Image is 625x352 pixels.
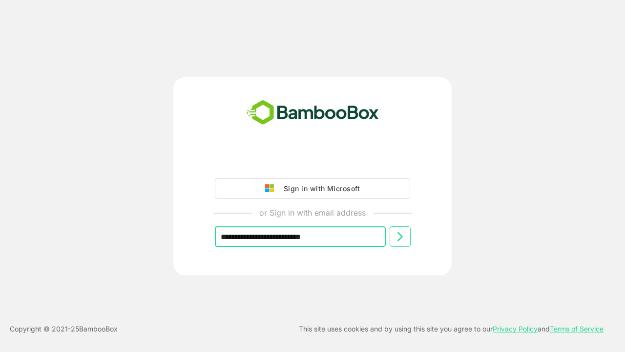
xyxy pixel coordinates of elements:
[215,178,410,199] button: Sign in with Microsoft
[265,184,279,193] img: google
[259,207,366,219] p: or Sign in with email address
[279,182,360,195] div: Sign in with Microsoft
[10,323,118,335] p: Copyright © 2021- 25 BambooBox
[241,97,384,129] img: bamboobox
[493,325,538,333] a: Privacy Policy
[210,151,415,173] iframe: Sign in with Google Button
[299,323,604,335] p: This site uses cookies and by using this site you agree to our and
[550,325,604,333] a: Terms of Service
